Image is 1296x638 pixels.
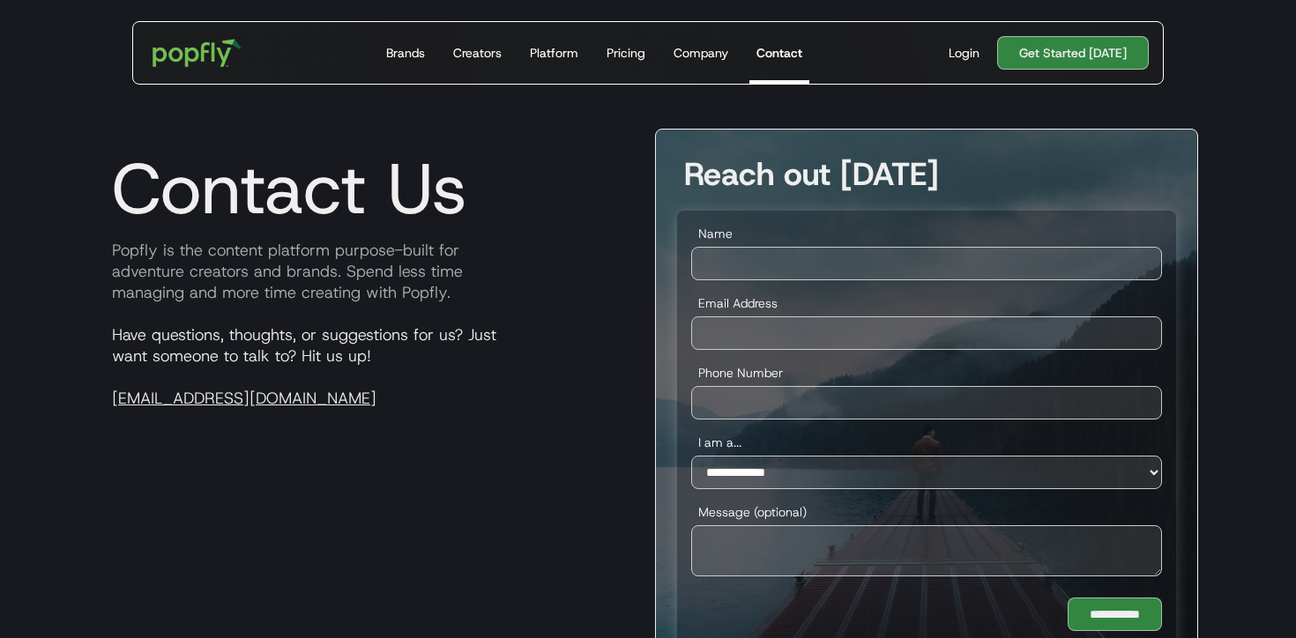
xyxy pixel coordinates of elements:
label: Email Address [691,294,1162,312]
label: Name [691,225,1162,242]
label: Message (optional) [691,503,1162,521]
a: Brands [379,22,432,84]
strong: Reach out [DATE] [684,152,939,195]
a: Login [942,44,987,62]
label: Phone Number [691,364,1162,382]
a: Pricing [600,22,652,84]
div: Contact [756,44,802,62]
div: Creators [453,44,502,62]
a: Company [667,22,735,84]
div: Login [949,44,979,62]
p: Have questions, thoughts, or suggestions for us? Just want someone to talk to? Hit us up! [98,324,641,409]
a: [EMAIL_ADDRESS][DOMAIN_NAME] [112,388,376,409]
p: Popfly is the content platform purpose-built for adventure creators and brands. Spend less time m... [98,240,641,303]
h1: Contact Us [98,146,467,231]
div: Platform [530,44,578,62]
a: Creators [446,22,509,84]
a: home [140,26,254,79]
a: Contact [749,22,809,84]
div: Pricing [607,44,645,62]
a: Get Started [DATE] [997,36,1149,70]
div: Brands [386,44,425,62]
a: Platform [523,22,585,84]
div: Company [674,44,728,62]
label: I am a... [691,434,1162,451]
